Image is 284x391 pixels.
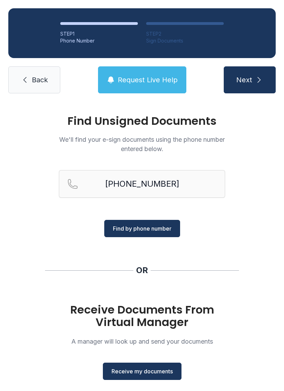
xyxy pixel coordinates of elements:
[112,367,173,375] span: Receive my documents
[59,115,225,127] h1: Find Unsigned Documents
[113,224,171,233] span: Find by phone number
[60,37,138,44] div: Phone Number
[32,75,48,85] span: Back
[59,304,225,328] h1: Receive Documents From Virtual Manager
[60,30,138,37] div: STEP 1
[146,30,224,37] div: STEP 2
[236,75,252,85] span: Next
[136,265,148,276] div: OR
[59,135,225,153] p: We'll find your e-sign documents using the phone number entered below.
[118,75,178,85] span: Request Live Help
[59,337,225,346] p: A manager will look up and send your documents
[59,170,225,198] input: Reservation phone number
[146,37,224,44] div: Sign Documents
